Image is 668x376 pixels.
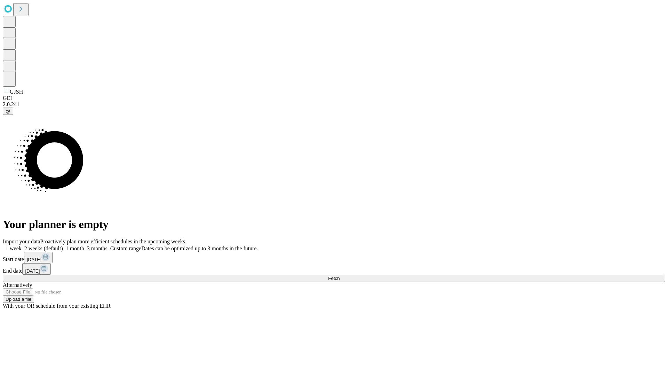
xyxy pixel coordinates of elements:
span: [DATE] [25,268,40,274]
span: Dates can be optimized up to 3 months in the future. [141,245,258,251]
button: @ [3,108,13,115]
div: Start date [3,252,665,263]
div: GEI [3,95,665,101]
span: 3 months [87,245,108,251]
span: @ [6,109,10,114]
button: [DATE] [24,252,53,263]
span: Custom range [110,245,141,251]
button: Fetch [3,275,665,282]
span: Alternatively [3,282,32,288]
span: With your OR schedule from your existing EHR [3,303,111,309]
span: Import your data [3,238,40,244]
span: 1 week [6,245,22,251]
div: End date [3,263,665,275]
span: 1 month [66,245,84,251]
span: [DATE] [27,257,41,262]
h1: Your planner is empty [3,218,665,231]
span: Fetch [328,276,340,281]
button: Upload a file [3,296,34,303]
span: GJSH [10,89,23,95]
span: 2 weeks (default) [24,245,63,251]
span: Proactively plan more efficient schedules in the upcoming weeks. [40,238,186,244]
button: [DATE] [22,263,51,275]
div: 2.0.241 [3,101,665,108]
